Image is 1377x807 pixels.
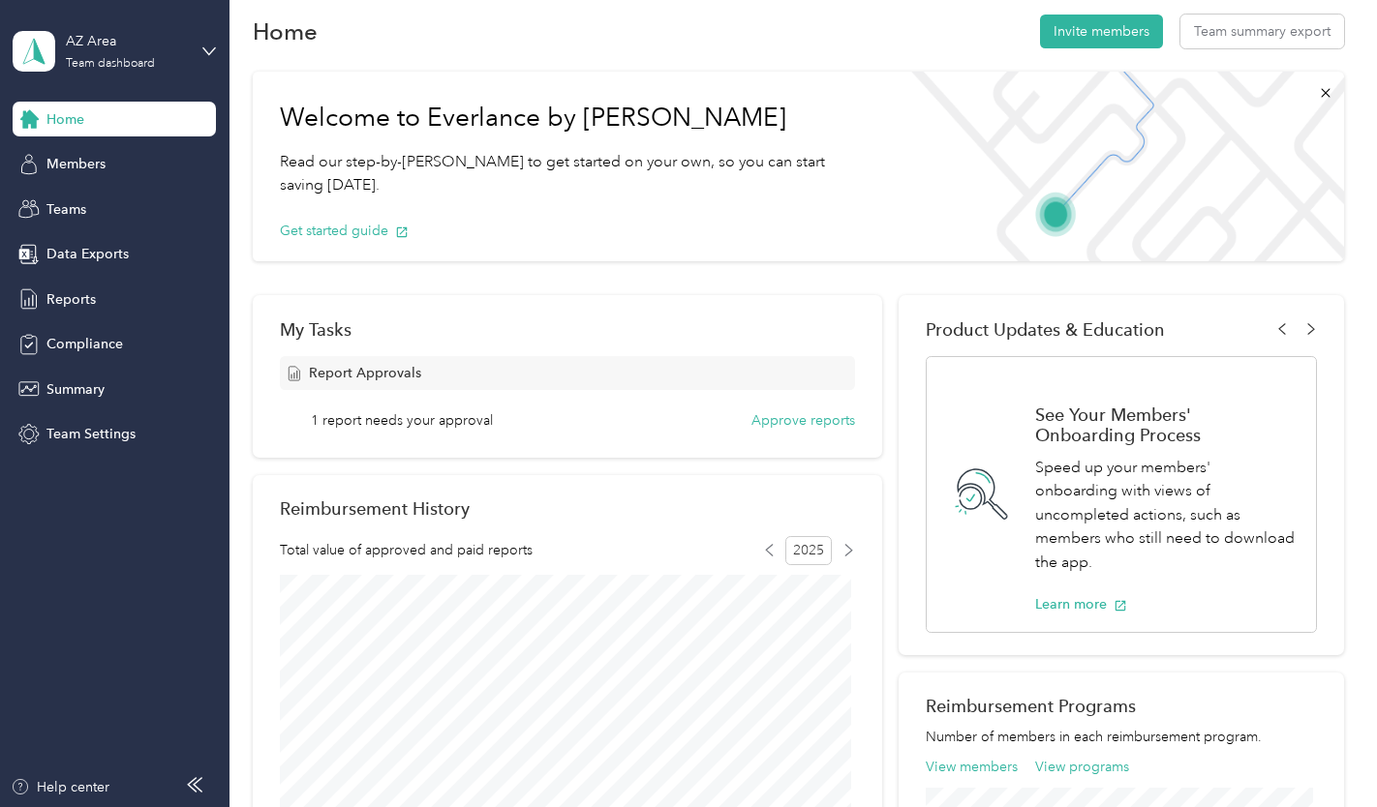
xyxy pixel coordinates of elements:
[11,777,109,797] button: Help center
[46,379,105,400] span: Summary
[1180,15,1344,48] button: Team summary export
[1269,699,1377,807] iframe: Everlance-gr Chat Button Frame
[1035,456,1295,575] p: Speed up your members' onboarding with views of uncompleted actions, such as members who still ne...
[46,244,129,264] span: Data Exports
[311,410,493,431] span: 1 report needs your approval
[280,150,867,197] p: Read our step-by-[PERSON_NAME] to get started on your own, so you can start saving [DATE].
[46,109,84,130] span: Home
[280,498,470,519] h2: Reimbursement History
[46,334,123,354] span: Compliance
[894,72,1343,261] img: Welcome to everlance
[309,363,421,383] span: Report Approvals
[253,21,318,42] h1: Home
[1035,594,1127,614] button: Learn more
[280,540,533,560] span: Total value of approved and paid reports
[280,221,409,241] button: Get started guide
[66,31,187,51] div: AZ Area
[751,410,855,431] button: Approve reports
[1035,757,1129,777] button: View programs
[1040,15,1163,48] button: Invite members
[785,536,832,565] span: 2025
[280,103,867,134] h1: Welcome to Everlance by [PERSON_NAME]
[46,154,106,174] span: Members
[46,424,136,444] span: Team Settings
[926,319,1165,340] span: Product Updates & Education
[46,289,96,310] span: Reports
[1035,404,1295,445] h1: See Your Members' Onboarding Process
[46,199,86,220] span: Teams
[280,319,855,340] div: My Tasks
[926,696,1316,716] h2: Reimbursement Programs
[926,727,1316,747] p: Number of members in each reimbursement program.
[66,58,155,70] div: Team dashboard
[926,757,1018,777] button: View members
